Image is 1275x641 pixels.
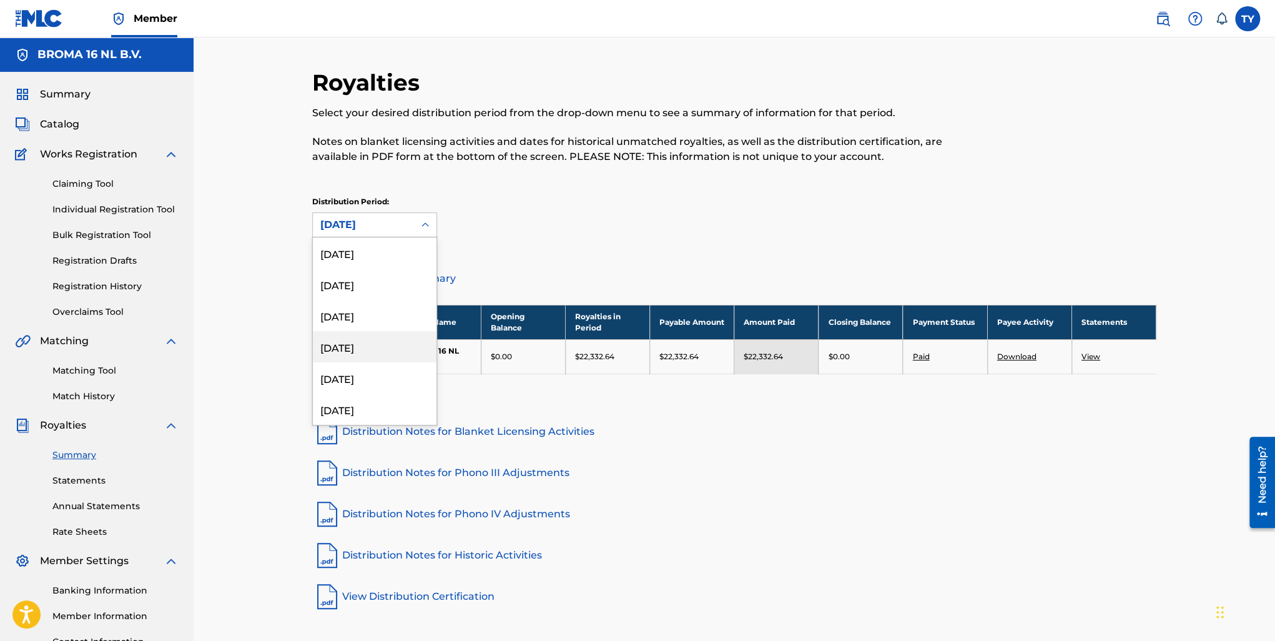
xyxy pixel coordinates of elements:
[40,117,79,132] span: Catalog
[312,540,1156,570] a: Distribution Notes for Historic Activities
[15,87,91,102] a: SummarySummary
[312,582,342,612] img: pdf
[312,458,1156,488] a: Distribution Notes for Phono III Adjustments
[1155,11,1170,26] img: search
[15,9,63,27] img: MLC Logo
[52,364,179,377] a: Matching Tool
[52,449,179,462] a: Summary
[312,264,1156,294] a: Distribution Summary
[481,305,565,339] th: Opening Balance
[52,254,179,267] a: Registration Drafts
[1213,581,1275,641] div: Виджет чата
[912,352,929,361] a: Paid
[744,351,783,362] p: $22,332.64
[734,305,819,339] th: Amount Paid
[40,87,91,102] span: Summary
[1216,594,1224,631] div: Перетащить
[15,87,30,102] img: Summary
[40,554,129,569] span: Member Settings
[15,47,30,62] img: Accounts
[987,305,1071,339] th: Payee Activity
[828,351,849,362] p: $0.00
[15,418,30,433] img: Royalties
[313,300,436,331] div: [DATE]
[40,418,86,433] span: Royalties
[52,474,179,487] a: Statements
[312,106,962,121] p: Select your desired distribution period from the drop-down menu to see a summary of information f...
[312,417,1156,447] a: Distribution Notes for Blanket Licensing Activities
[15,117,79,132] a: CatalogCatalog
[1235,6,1260,31] div: User Menu
[565,305,649,339] th: Royalties in Period
[396,339,481,374] td: BROMA 16 NL B.V.
[37,47,142,62] h5: BROMA 16 NL B.V.
[313,331,436,362] div: [DATE]
[312,499,342,529] img: pdf
[15,147,31,162] img: Works Registration
[659,351,699,362] p: $22,332.64
[903,305,987,339] th: Payment Status
[164,554,179,569] img: expand
[313,237,436,269] div: [DATE]
[15,334,31,349] img: Matching
[52,525,179,539] a: Rate Sheets
[164,418,179,433] img: expand
[1213,581,1275,641] iframe: Chat Widget
[1183,6,1208,31] div: Help
[164,334,179,349] img: expand
[52,306,179,319] a: Overclaims Tool
[312,499,1156,529] a: Distribution Notes for Phono IV Adjustments
[1240,432,1275,532] iframe: Resource Center
[575,351,614,362] p: $22,332.64
[52,610,179,623] a: Member Information
[1188,11,1203,26] img: help
[997,352,1036,361] a: Download
[313,362,436,394] div: [DATE]
[491,351,512,362] p: $0.00
[320,217,406,232] div: [DATE]
[312,196,437,207] p: Distribution Period:
[111,11,126,26] img: Top Rightsholder
[1215,12,1228,25] div: Notifications
[52,280,179,293] a: Registration History
[52,203,179,216] a: Individual Registration Tool
[1071,305,1156,339] th: Statements
[40,147,137,162] span: Works Registration
[312,582,1156,612] a: View Distribution Certification
[312,69,426,97] h2: Royalties
[164,147,179,162] img: expand
[1150,6,1175,31] a: Public Search
[52,390,179,403] a: Match History
[312,417,342,447] img: pdf
[134,11,177,26] span: Member
[819,305,903,339] th: Closing Balance
[313,394,436,425] div: [DATE]
[15,117,30,132] img: Catalog
[313,269,436,300] div: [DATE]
[52,229,179,242] a: Bulk Registration Tool
[312,540,342,570] img: pdf
[52,500,179,513] a: Annual Statements
[15,554,30,569] img: Member Settings
[40,334,89,349] span: Matching
[1081,352,1100,361] a: View
[52,177,179,191] a: Claiming Tool
[312,458,342,488] img: pdf
[312,134,962,164] p: Notes on blanket licensing activities and dates for historical unmatched royalties, as well as th...
[396,305,481,339] th: Payee Name
[52,584,179,597] a: Banking Information
[650,305,734,339] th: Payable Amount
